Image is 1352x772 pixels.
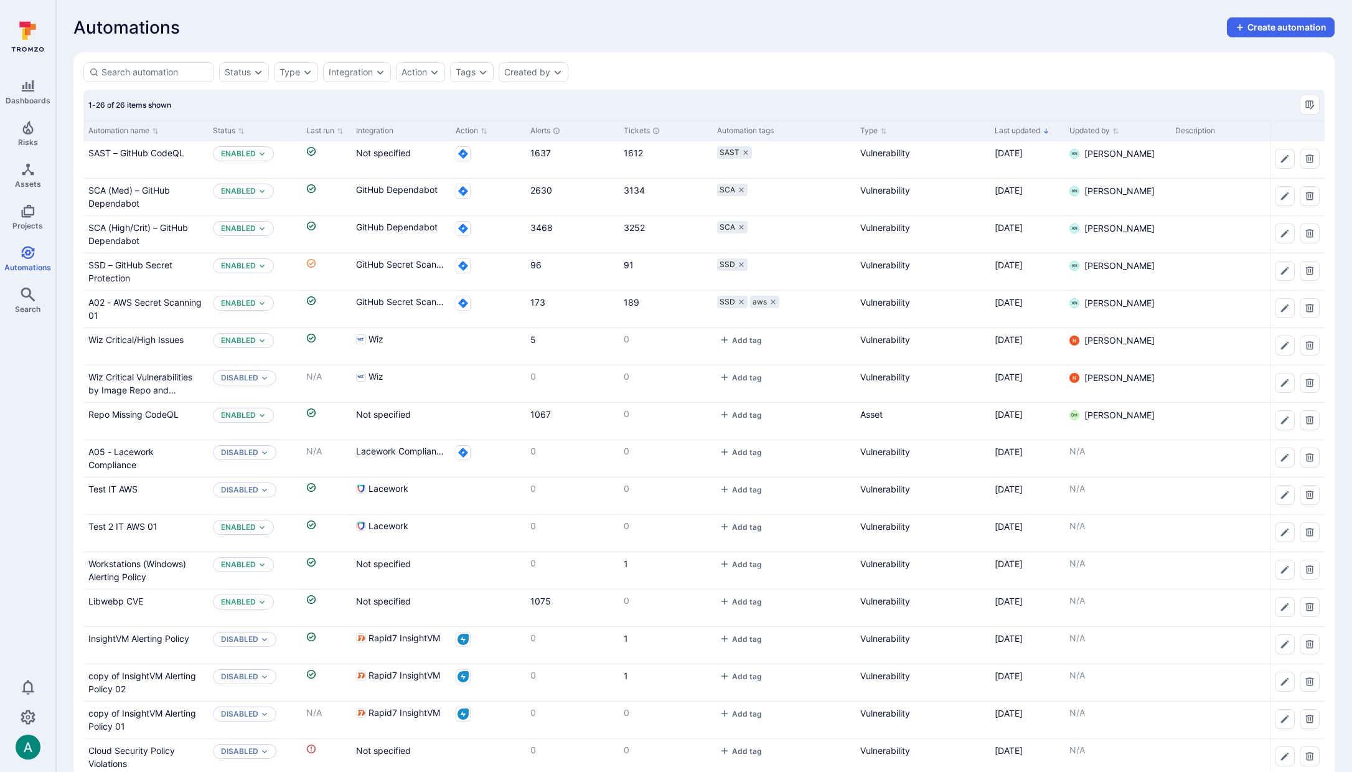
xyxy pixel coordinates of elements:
button: Disabled [221,634,258,644]
span: SCA [720,222,735,232]
div: SCA [717,221,748,233]
span: [PERSON_NAME] [1084,297,1155,309]
a: 189 [624,297,639,308]
button: Delete automation [1300,373,1320,393]
a: 1 [624,671,628,681]
span: Risks [18,138,38,147]
button: add tag [717,672,764,681]
svg: Jira [456,221,471,236]
button: Delete automation [1300,224,1320,243]
button: Delete automation [1300,410,1320,430]
button: Disabled [221,709,258,719]
button: add tag [717,448,764,457]
p: Enabled [221,522,256,532]
div: tags-cell- [717,221,850,233]
a: KN[PERSON_NAME] [1069,260,1155,272]
div: Kacper Nowak [1069,186,1079,196]
button: Delete automation [1300,336,1320,355]
span: GitHub Dependabot [356,184,438,196]
button: Edit automation [1275,298,1295,318]
button: Edit automation [1275,746,1295,766]
a: KN[PERSON_NAME] [1069,297,1155,309]
a: A05 - Lacework Compliance [88,446,154,470]
button: Expand dropdown [258,225,266,232]
span: [PERSON_NAME] [1084,148,1155,160]
div: aws [750,296,779,308]
button: Delete automation [1300,522,1320,542]
div: Cell for Alerts [525,179,619,215]
span: GitHub Secret Scanning [356,258,446,271]
button: Expand dropdown [303,67,312,77]
a: 3252 [624,222,645,233]
div: created by filter [499,62,568,82]
div: Cell for Automation tags [712,253,855,290]
button: Delete automation [1300,634,1320,654]
button: Expand dropdown [258,187,266,195]
button: Sort by Updated by [1069,126,1119,136]
div: Automation tags [717,125,850,136]
button: Edit automation [1275,485,1295,505]
a: Libwebp CVE [88,596,143,606]
p: Vulnerability [860,146,985,159]
button: Expand dropdown [258,598,266,606]
button: Disabled [221,485,258,495]
div: Cell for Status [208,141,301,178]
button: Action [401,67,427,77]
div: Cell for Automation name [83,216,208,253]
button: Expand dropdown [258,150,266,158]
p: Sorted by: Alphabetically (Z-A) [1043,125,1049,138]
p: Vulnerability [860,221,985,234]
span: Search [15,304,40,314]
svg: Jira [456,146,471,161]
a: Test 2 IT AWS 01 [88,521,157,532]
span: [PERSON_NAME] [1084,260,1155,272]
button: Expand dropdown [261,710,268,718]
svg: Jira [456,184,471,199]
p: Disabled [221,672,258,682]
span: [PERSON_NAME] [1084,222,1155,235]
button: Delete automation [1300,560,1320,580]
a: 96 [530,260,542,270]
span: [PERSON_NAME] [1084,409,1155,421]
button: Delete automation [1300,448,1320,468]
span: GitHub Dependabot [356,221,438,233]
button: add tag [717,336,764,345]
button: add tag [717,522,764,532]
button: Expand dropdown [258,524,266,531]
button: Edit automation [1275,186,1295,206]
span: Not specified [356,148,411,158]
img: ACg8ocIprwjrgDQnDsNSk9Ghn5p5-B8DpAKWoJ5Gi9syOE4K59tr4Q=s96-c [1069,336,1079,346]
a: 1612 [624,148,643,158]
a: DH[PERSON_NAME] [1069,409,1155,421]
button: Tags [456,67,476,77]
a: A02 - AWS Secret Scanning 01 [88,297,202,321]
button: Expand dropdown [261,449,268,456]
button: add tag [717,597,764,606]
button: Delete automation [1300,186,1320,206]
button: Enabled [221,410,256,420]
div: Unresolved tickets [652,127,660,134]
button: Edit automation [1275,410,1295,430]
button: create-automation-button [1227,17,1335,37]
button: Enabled [221,186,256,196]
button: Integration [329,67,373,77]
button: Expand dropdown [261,673,268,680]
span: [DATE] [995,260,1023,270]
div: Cell for Automation name [83,179,208,215]
div: Cell for Tickets [619,253,712,290]
button: Delete automation [1300,746,1320,766]
button: Expand dropdown [258,412,266,419]
div: Cell for Automation tags [712,179,855,215]
div: status filter [219,62,269,82]
button: Expand dropdown [253,67,263,77]
p: Enabled [221,298,256,308]
button: Sort by Action [456,126,487,136]
div: integration filter [323,62,391,82]
button: Created by [504,67,550,77]
button: Sort by Automation name [88,126,159,136]
button: Edit automation [1275,261,1295,281]
div: Kacper Nowak [1069,149,1079,159]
